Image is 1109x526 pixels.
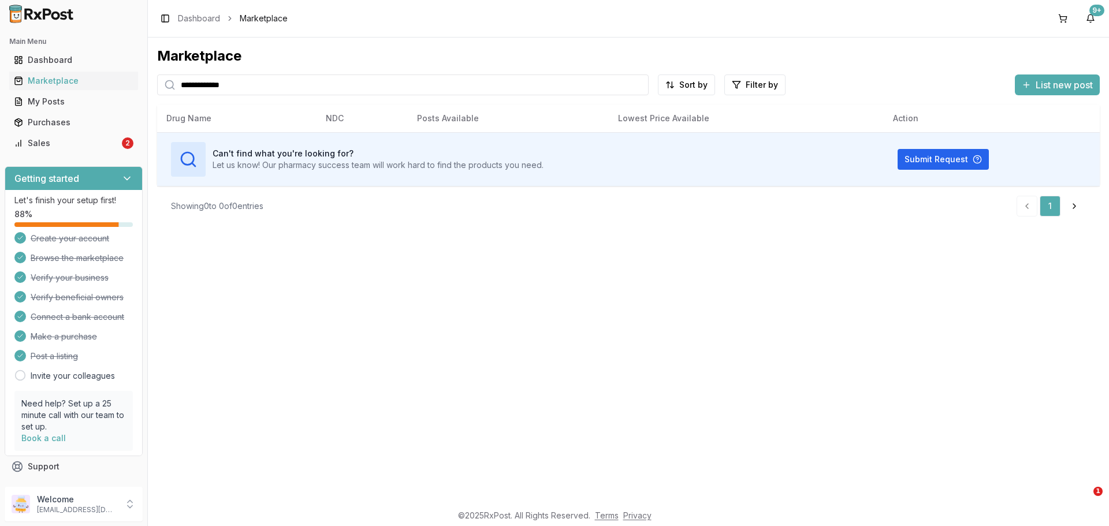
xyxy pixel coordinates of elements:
[1015,74,1100,95] button: List new post
[14,75,133,87] div: Marketplace
[1093,487,1103,496] span: 1
[898,149,989,170] button: Submit Request
[1063,196,1086,217] a: Go to next page
[9,70,138,91] a: Marketplace
[31,252,124,264] span: Browse the marketplace
[1036,78,1093,92] span: List new post
[9,37,138,46] h2: Main Menu
[21,433,66,443] a: Book a call
[408,105,609,132] th: Posts Available
[213,159,544,171] p: Let us know! Our pharmacy success team will work hard to find the products you need.
[37,505,117,514] p: [EMAIL_ADDRESS][DOMAIN_NAME]
[317,105,408,132] th: NDC
[178,13,220,24] a: Dashboard
[14,54,133,66] div: Dashboard
[9,50,138,70] a: Dashboard
[1070,487,1097,514] iframe: Intercom live chat
[595,510,619,520] a: Terms
[609,105,884,132] th: Lowest Price Available
[31,233,109,244] span: Create your account
[157,105,317,132] th: Drug Name
[9,112,138,133] a: Purchases
[14,171,79,185] h3: Getting started
[5,92,143,111] button: My Posts
[9,91,138,112] a: My Posts
[724,74,786,95] button: Filter by
[31,311,124,323] span: Connect a bank account
[5,5,79,23] img: RxPost Logo
[14,96,133,107] div: My Posts
[28,482,67,493] span: Feedback
[157,47,1100,65] div: Marketplace
[12,495,30,513] img: User avatar
[31,272,109,283] span: Verify your business
[1017,196,1086,217] nav: pagination
[5,113,143,132] button: Purchases
[746,79,778,91] span: Filter by
[31,292,124,303] span: Verify beneficial owners
[178,13,288,24] nav: breadcrumb
[31,331,97,342] span: Make a purchase
[5,72,143,90] button: Marketplace
[122,137,133,149] div: 2
[21,398,126,432] p: Need help? Set up a 25 minute call with our team to set up.
[5,456,143,477] button: Support
[1015,80,1100,92] a: List new post
[171,200,263,212] div: Showing 0 to 0 of 0 entries
[884,105,1100,132] th: Action
[658,74,715,95] button: Sort by
[1081,9,1100,28] button: 9+
[14,195,133,206] p: Let's finish your setup first!
[5,51,143,69] button: Dashboard
[5,477,143,498] button: Feedback
[1040,196,1060,217] a: 1
[623,510,652,520] a: Privacy
[14,117,133,128] div: Purchases
[14,208,32,220] span: 88 %
[5,134,143,152] button: Sales2
[9,133,138,154] a: Sales2
[679,79,708,91] span: Sort by
[14,137,120,149] div: Sales
[31,370,115,382] a: Invite your colleagues
[213,148,544,159] h3: Can't find what you're looking for?
[31,350,78,362] span: Post a listing
[37,494,117,505] p: Welcome
[1089,5,1104,16] div: 9+
[240,13,288,24] span: Marketplace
